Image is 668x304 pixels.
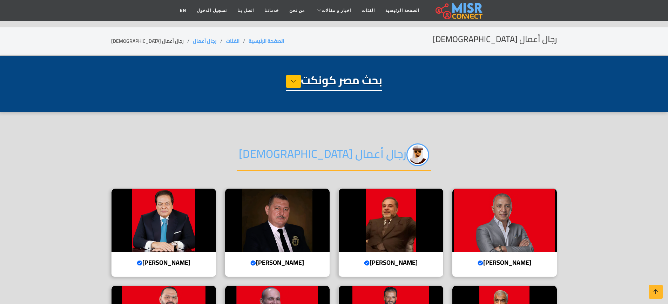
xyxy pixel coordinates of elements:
img: علاء الخواجة [339,189,443,252]
img: main.misr_connect [436,2,483,19]
a: EN [175,4,192,17]
a: الفئات [226,36,239,46]
svg: Verified account [364,260,370,266]
h4: [PERSON_NAME] [458,259,552,266]
img: 3d3kANOsyxoYFq85L2BW.png [406,143,429,166]
a: تسجيل الدخول [191,4,232,17]
a: أحمد السويدي [PERSON_NAME] [448,188,561,277]
h4: [PERSON_NAME] [230,259,324,266]
a: اخبار و مقالات [310,4,356,17]
svg: Verified account [478,260,483,266]
h2: رجال أعمال [DEMOGRAPHIC_DATA] [237,143,431,171]
a: اتصل بنا [232,4,259,17]
h4: [PERSON_NAME] [344,259,438,266]
svg: Verified account [137,260,142,266]
img: أحمد السويدي [452,189,557,252]
a: خدماتنا [259,4,284,17]
a: علاء الخواجة [PERSON_NAME] [334,188,448,277]
a: رجال أعمال [193,36,217,46]
a: محمد أبو العينين [PERSON_NAME] [107,188,221,277]
li: رجال أعمال [DEMOGRAPHIC_DATA] [111,38,193,45]
a: زهير محمود ساري [PERSON_NAME] [221,188,334,277]
img: محمد أبو العينين [112,189,216,252]
a: من نحن [284,4,310,17]
svg: Verified account [250,260,256,266]
a: الصفحة الرئيسية [380,4,425,17]
img: زهير محمود ساري [225,189,330,252]
h2: رجال أعمال [DEMOGRAPHIC_DATA] [433,34,557,45]
h4: [PERSON_NAME] [117,259,211,266]
h1: بحث مصر كونكت [286,73,382,91]
span: اخبار و مقالات [322,7,351,14]
a: الفئات [356,4,380,17]
a: الصفحة الرئيسية [249,36,284,46]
